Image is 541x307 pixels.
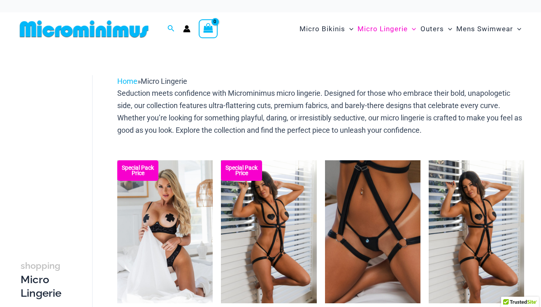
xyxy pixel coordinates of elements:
[296,15,525,43] nav: Site Navigation
[221,160,316,303] img: Truth or Dare Black 1905 Bodysuit 611 Micro 07
[325,160,420,303] a: Truth or Dare Black Micro 02Truth or Dare Black 1905 Bodysuit 611 Micro 12Truth or Dare Black 190...
[183,25,190,32] a: Account icon link
[141,77,187,85] span: Micro Lingerie
[16,20,152,38] img: MM SHOP LOGO FLAT
[444,18,452,39] span: Menu Toggle
[408,18,416,39] span: Menu Toggle
[117,160,213,303] a: Nights Fall Silver Leopard 1036 Bra 6046 Thong 09v2 Nights Fall Silver Leopard 1036 Bra 6046 Thon...
[21,259,63,300] h3: Micro Lingerie
[429,160,524,303] img: Truth or Dare Black 1905 Bodysuit 611 Micro 07
[420,18,444,39] span: Outers
[355,16,418,42] a: Micro LingerieMenu ToggleMenu Toggle
[456,18,513,39] span: Mens Swimwear
[325,160,420,303] img: Truth or Dare Black Micro 02
[429,160,524,303] a: Truth or Dare Black 1905 Bodysuit 611 Micro 07Truth or Dare Black 1905 Bodysuit 611 Micro 05Truth...
[221,165,262,176] b: Special Pack Price
[117,87,524,136] p: Seduction meets confidence with Microminimus micro lingerie. Designed for those who embrace their...
[513,18,521,39] span: Menu Toggle
[358,18,408,39] span: Micro Lingerie
[167,24,175,34] a: Search icon link
[117,165,158,176] b: Special Pack Price
[117,77,187,85] span: »
[300,18,345,39] span: Micro Bikinis
[418,16,454,42] a: OutersMenu ToggleMenu Toggle
[117,77,137,85] a: Home
[199,19,218,38] a: View Shopping Cart, empty
[297,16,355,42] a: Micro BikinisMenu ToggleMenu Toggle
[454,16,523,42] a: Mens SwimwearMenu ToggleMenu Toggle
[21,261,60,271] span: shopping
[221,160,316,303] a: Truth or Dare Black 1905 Bodysuit 611 Micro 07 Truth or Dare Black 1905 Bodysuit 611 Micro 06Trut...
[117,160,213,303] img: Nights Fall Silver Leopard 1036 Bra 6046 Thong 09v2
[21,69,95,233] iframe: TrustedSite Certified
[345,18,353,39] span: Menu Toggle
